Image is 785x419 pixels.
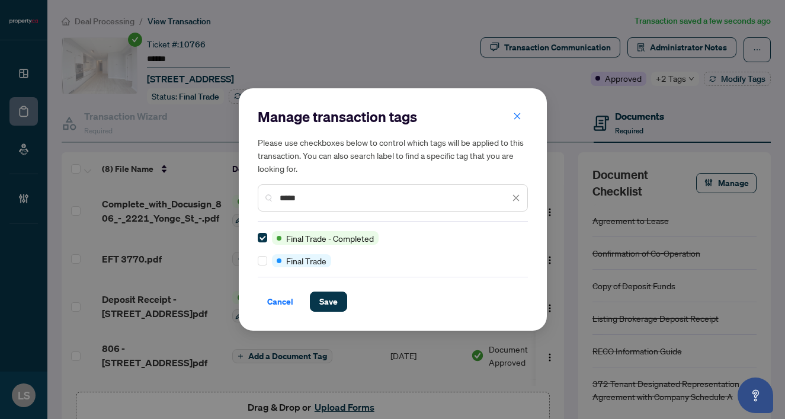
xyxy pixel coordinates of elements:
span: Cancel [267,292,293,311]
span: Final Trade - Completed [286,232,374,245]
h2: Manage transaction tags [258,107,528,126]
span: Save [319,292,338,311]
h5: Please use checkboxes below to control which tags will be applied to this transaction. You can al... [258,136,528,175]
button: Cancel [258,292,303,312]
button: Save [310,292,347,312]
button: Open asap [738,378,773,413]
span: close [513,112,521,120]
span: Final Trade [286,254,326,267]
span: close [512,194,520,202]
